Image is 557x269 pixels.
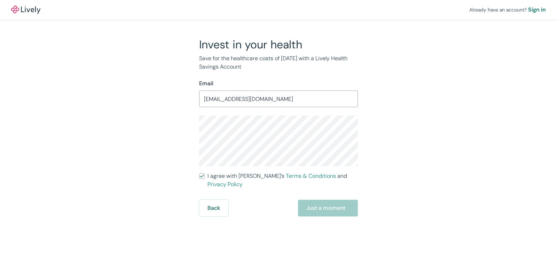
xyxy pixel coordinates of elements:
label: Email [199,79,213,88]
button: Back [199,200,228,216]
p: Save for the healthcare costs of [DATE] with a Lively Health Savings Account [199,54,358,71]
a: Terms & Conditions [286,172,336,180]
a: Privacy Policy [207,181,243,188]
a: LivelyLively [11,6,40,14]
span: I agree with [PERSON_NAME]’s and [207,172,358,189]
img: Lively [11,6,40,14]
h2: Invest in your health [199,38,358,52]
a: Sign in [528,6,546,14]
div: Already have an account? [469,6,546,14]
